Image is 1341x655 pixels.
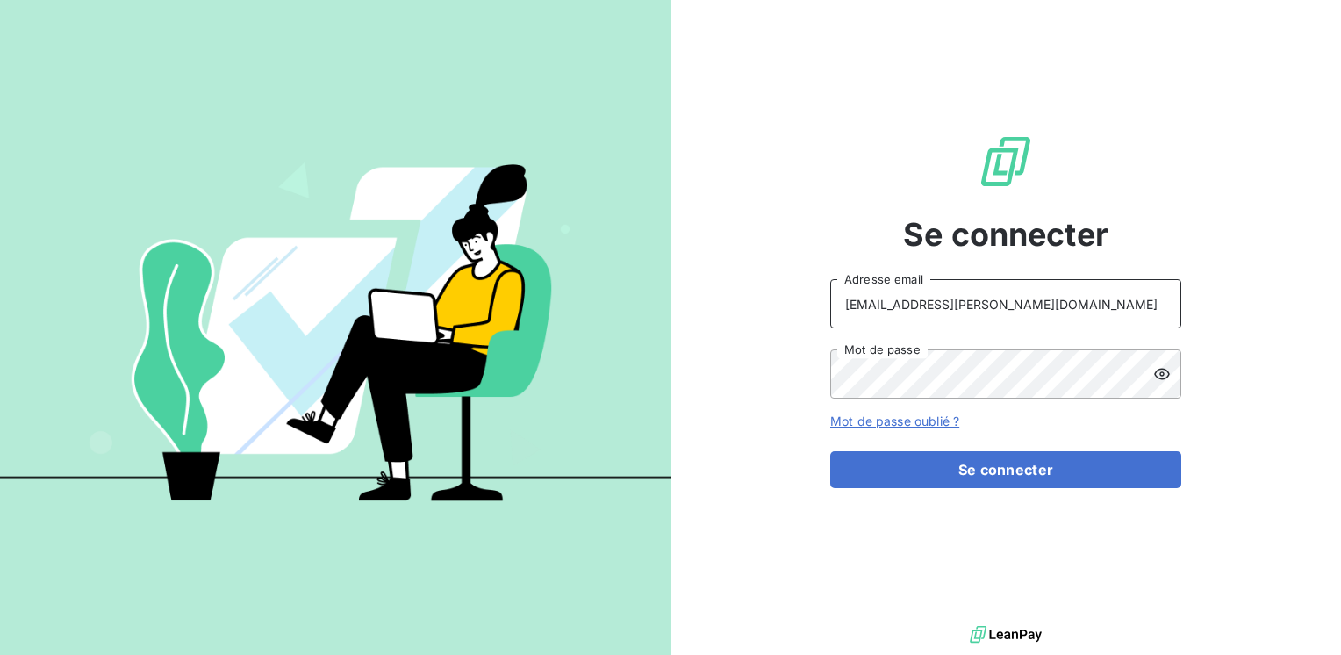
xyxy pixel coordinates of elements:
[970,622,1042,648] img: logo
[830,279,1181,328] input: placeholder
[830,414,959,428] a: Mot de passe oublié ?
[830,451,1181,488] button: Se connecter
[903,211,1108,258] span: Se connecter
[978,133,1034,190] img: Logo LeanPay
